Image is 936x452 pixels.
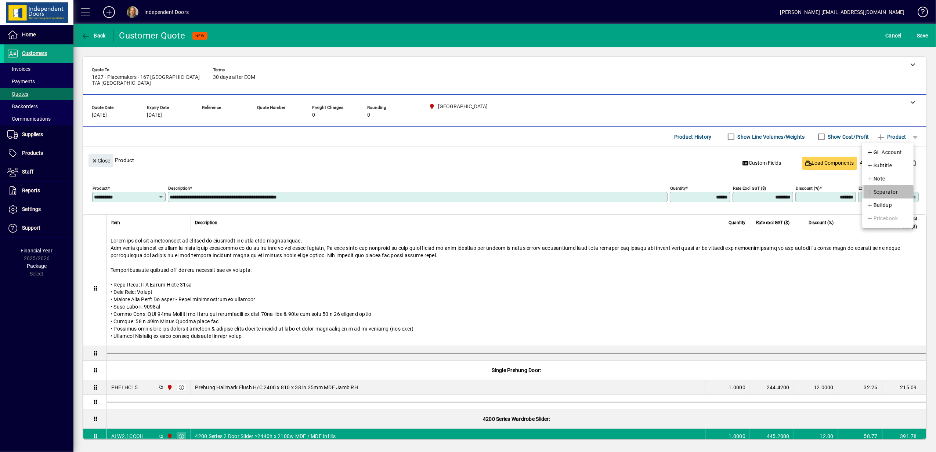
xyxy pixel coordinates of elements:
[862,198,914,212] button: Buildup
[862,172,914,185] button: Note
[867,161,892,170] span: Subtitle
[862,146,914,159] button: GL Account
[867,201,892,209] span: Buildup
[867,214,898,223] span: Pricebook
[862,185,914,198] button: Separator
[867,187,898,196] span: Separator
[867,148,902,157] span: GL Account
[867,174,885,183] span: Note
[862,212,914,225] button: Pricebook
[862,159,914,172] button: Subtitle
